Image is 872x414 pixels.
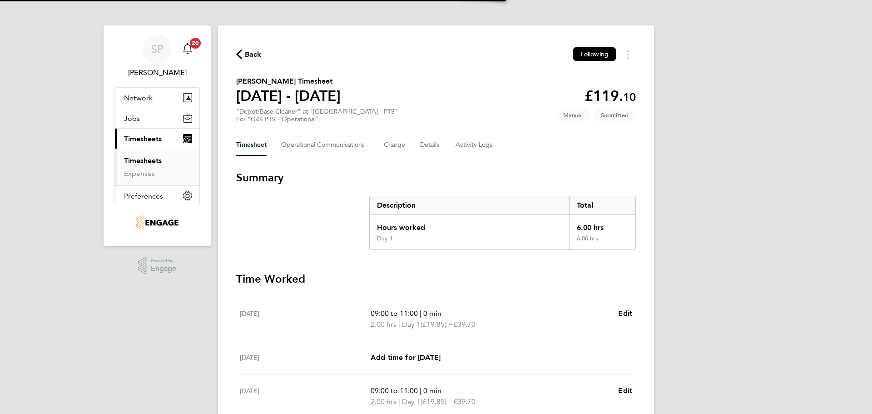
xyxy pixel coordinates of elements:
span: (£19.85) = [421,397,453,406]
span: Engage [151,265,176,273]
span: Edit [618,386,632,395]
div: Summary [369,196,636,250]
button: Operational Communications [281,134,369,156]
div: 6.00 hrs [569,235,635,249]
div: Total [569,196,635,214]
span: This timesheet is Submitted. [594,108,636,123]
span: | [420,309,421,318]
button: Activity Logs [456,134,494,156]
span: £39.70 [453,397,476,406]
h1: [DATE] - [DATE] [236,87,341,105]
app-decimal: £119. [585,87,636,105]
img: g4s7-logo-retina.png [136,215,178,230]
span: Powered by [151,257,176,265]
div: 6.00 hrs [569,215,635,235]
span: 09:00 to 11:00 [371,386,418,395]
a: 20 [178,35,197,64]
div: Timesheets [115,149,199,185]
span: Jobs [124,114,140,123]
div: [DATE] [240,352,371,363]
button: Jobs [115,108,199,128]
span: SP [151,43,163,55]
span: 0 min [423,386,441,395]
span: Network [124,94,153,102]
span: 20 [190,38,201,49]
div: Hours worked [370,215,569,235]
div: Day 1 [377,235,393,242]
span: Day 1 [402,396,421,407]
span: 2.00 hrs [371,320,396,329]
button: Timesheet [236,134,267,156]
div: "Depot/Base Cleaner" at "[GEOGRAPHIC_DATA] - PTS" [236,108,398,123]
span: Preferences [124,192,163,200]
a: Expenses [124,169,155,178]
button: Network [115,88,199,108]
nav: Main navigation [104,25,211,246]
span: Back [245,49,262,60]
h2: [PERSON_NAME] Timesheet [236,76,341,87]
span: Day 1 [402,319,421,330]
div: [DATE] [240,308,371,330]
button: Charge [384,134,406,156]
a: Edit [618,385,632,396]
span: Timesheets [124,135,162,143]
span: 10 [623,90,636,104]
button: Preferences [115,186,199,206]
span: 0 min [423,309,441,318]
span: (£19.85) = [421,320,453,329]
div: [DATE] [240,385,371,407]
span: Following [580,50,609,58]
button: Back [236,49,262,60]
button: Timesheets [115,129,199,149]
span: | [420,386,421,395]
h3: Summary [236,170,636,185]
h3: Time Worked [236,272,636,286]
a: Powered byEngage [138,257,177,274]
a: SP[PERSON_NAME] [114,35,200,78]
span: Edit [618,309,632,318]
span: | [398,320,400,329]
span: Sarah Pullen [114,67,200,78]
span: 2.00 hrs [371,397,396,406]
div: Description [370,196,569,214]
a: Go to home page [114,215,200,230]
a: Timesheets [124,156,162,165]
span: 09:00 to 11:00 [371,309,418,318]
a: Add time for [DATE] [371,352,441,363]
button: Following [573,47,616,61]
span: This timesheet was manually created. [556,108,590,123]
button: Timesheets Menu [619,47,636,61]
button: Details [420,134,441,156]
span: £39.70 [453,320,476,329]
div: For "G4S PTS - Operational" [236,115,398,123]
a: Edit [618,308,632,319]
span: | [398,397,400,406]
span: Add time for [DATE] [371,353,441,362]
